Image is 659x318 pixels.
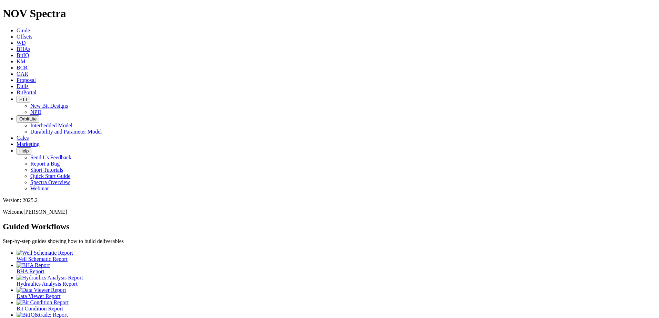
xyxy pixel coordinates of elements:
a: Hydraulics Analysis Report Hydraulics Analysis Report [17,275,656,287]
span: Data Viewer Report [17,293,61,299]
p: Welcome [3,209,656,215]
a: BHAs [17,46,30,52]
a: Send Us Feedback [30,155,71,160]
a: Spectra Overview [30,179,70,185]
a: KM [17,59,26,64]
img: Well Schematic Report [17,250,73,256]
a: Report a Bug [30,161,60,167]
span: [PERSON_NAME] [23,209,67,215]
a: BitIQ [17,52,29,58]
a: BHA Report BHA Report [17,262,656,274]
img: Data Viewer Report [17,287,66,293]
a: Durability and Parameter Model [30,129,102,135]
button: Help [17,147,31,155]
a: Calcs [17,135,29,141]
a: BCR [17,65,28,71]
a: Quick Start Guide [30,173,70,179]
a: Guide [17,28,30,33]
img: Bit Condition Report [17,299,69,306]
span: Bit Condition Report [17,306,63,311]
span: Well Schematic Report [17,256,68,262]
button: OrbitLite [17,115,39,123]
a: Bit Condition Report Bit Condition Report [17,299,656,311]
a: Data Viewer Report Data Viewer Report [17,287,656,299]
a: Webinar [30,185,49,191]
a: BitPortal [17,89,37,95]
a: Dulls [17,83,29,89]
span: Hydraulics Analysis Report [17,281,78,287]
a: WD [17,40,26,46]
a: Interbedded Model [30,123,72,128]
a: Proposal [17,77,36,83]
p: Step-by-step guides showing how to build deliverables [3,238,656,244]
button: FTT [17,96,30,103]
img: Hydraulics Analysis Report [17,275,83,281]
span: FTT [19,97,28,102]
a: New Bit Designs [30,103,68,109]
img: BHA Report [17,262,50,268]
h2: Guided Workflows [3,222,656,231]
img: BitIQ&trade; Report [17,312,68,318]
a: OAR [17,71,28,77]
a: NPD [30,109,41,115]
a: Short Tutorials [30,167,63,173]
span: OrbitLite [19,116,37,121]
span: Help [19,148,29,153]
a: Marketing [17,141,40,147]
a: Well Schematic Report Well Schematic Report [17,250,656,262]
div: Version: 2025.2 [3,197,656,203]
a: Offsets [17,34,32,40]
span: BHA Report [17,268,44,274]
h1: NOV Spectra [3,7,656,20]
